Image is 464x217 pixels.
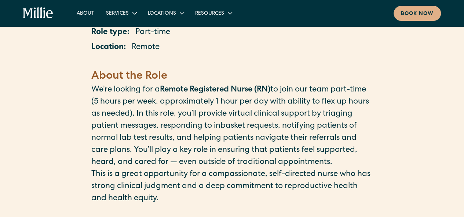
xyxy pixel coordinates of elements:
strong: Remote Registered Nurse (RN) [160,86,270,94]
p: Remote [132,42,160,54]
div: Services [100,7,142,19]
p: Location: [91,42,126,54]
a: Book now [394,6,441,21]
p: This is a great opportunity for a compassionate, self-directed nurse who has strong clinical judg... [91,169,373,205]
a: About [71,7,100,19]
div: Resources [189,7,237,19]
p: ‍ [91,57,373,69]
a: home [23,7,53,19]
strong: About the Role [91,71,167,82]
div: Locations [142,7,189,19]
div: Services [106,10,129,18]
div: Book now [401,10,434,18]
p: Part-time [135,27,170,39]
p: Role type: [91,27,129,39]
p: ‍ [91,205,373,217]
div: Resources [195,10,224,18]
div: Locations [148,10,176,18]
p: We’re looking for a to join our team part-time (5 hours per week, approximately 1 hour per day wi... [91,84,373,169]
